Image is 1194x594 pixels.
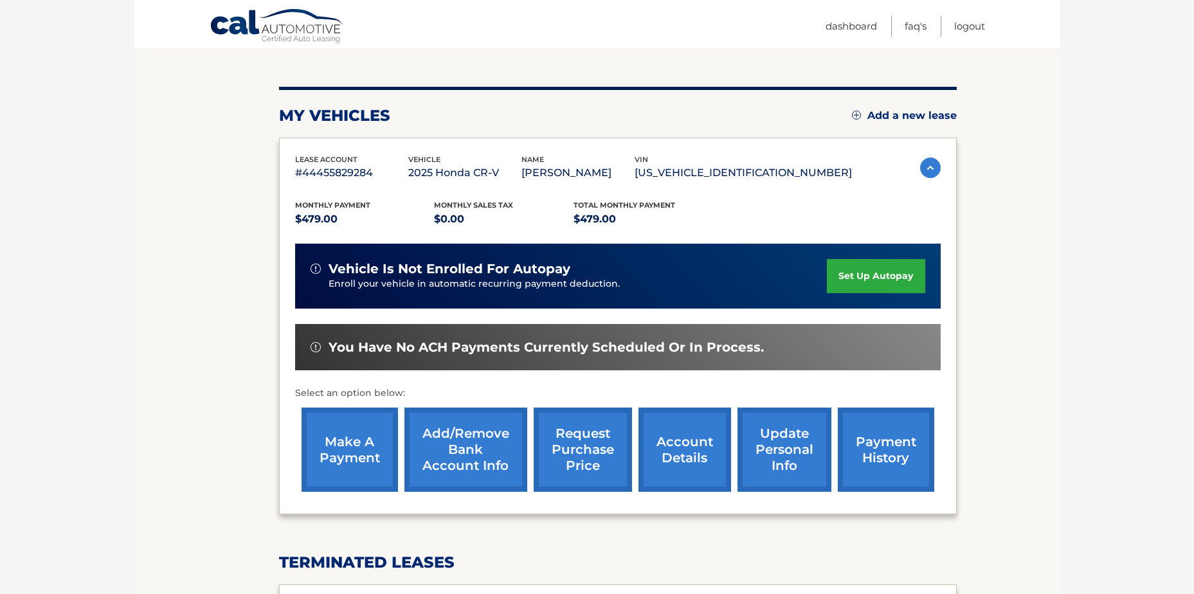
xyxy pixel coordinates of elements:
[329,277,828,291] p: Enroll your vehicle in automatic recurring payment deduction.
[852,109,957,122] a: Add a new lease
[329,339,764,355] span: You have no ACH payments currently scheduled or in process.
[311,342,321,352] img: alert-white.svg
[827,259,925,293] a: set up autopay
[434,210,574,228] p: $0.00
[638,408,731,492] a: account details
[521,155,544,164] span: name
[521,164,635,182] p: [PERSON_NAME]
[852,111,861,120] img: add.svg
[279,553,957,572] h2: terminated leases
[408,155,440,164] span: vehicle
[295,155,357,164] span: lease account
[534,408,632,492] a: request purchase price
[295,164,408,182] p: #44455829284
[574,201,675,210] span: Total Monthly Payment
[838,408,934,492] a: payment history
[295,210,435,228] p: $479.00
[635,155,648,164] span: vin
[826,15,877,37] a: Dashboard
[404,408,527,492] a: Add/Remove bank account info
[311,264,321,274] img: alert-white.svg
[954,15,985,37] a: Logout
[210,8,345,46] a: Cal Automotive
[905,15,927,37] a: FAQ's
[329,261,570,277] span: vehicle is not enrolled for autopay
[279,106,390,125] h2: my vehicles
[295,386,941,401] p: Select an option below:
[574,210,713,228] p: $479.00
[434,201,513,210] span: Monthly sales Tax
[737,408,831,492] a: update personal info
[920,157,941,178] img: accordion-active.svg
[408,164,521,182] p: 2025 Honda CR-V
[302,408,398,492] a: make a payment
[635,164,852,182] p: [US_VEHICLE_IDENTIFICATION_NUMBER]
[295,201,370,210] span: Monthly Payment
